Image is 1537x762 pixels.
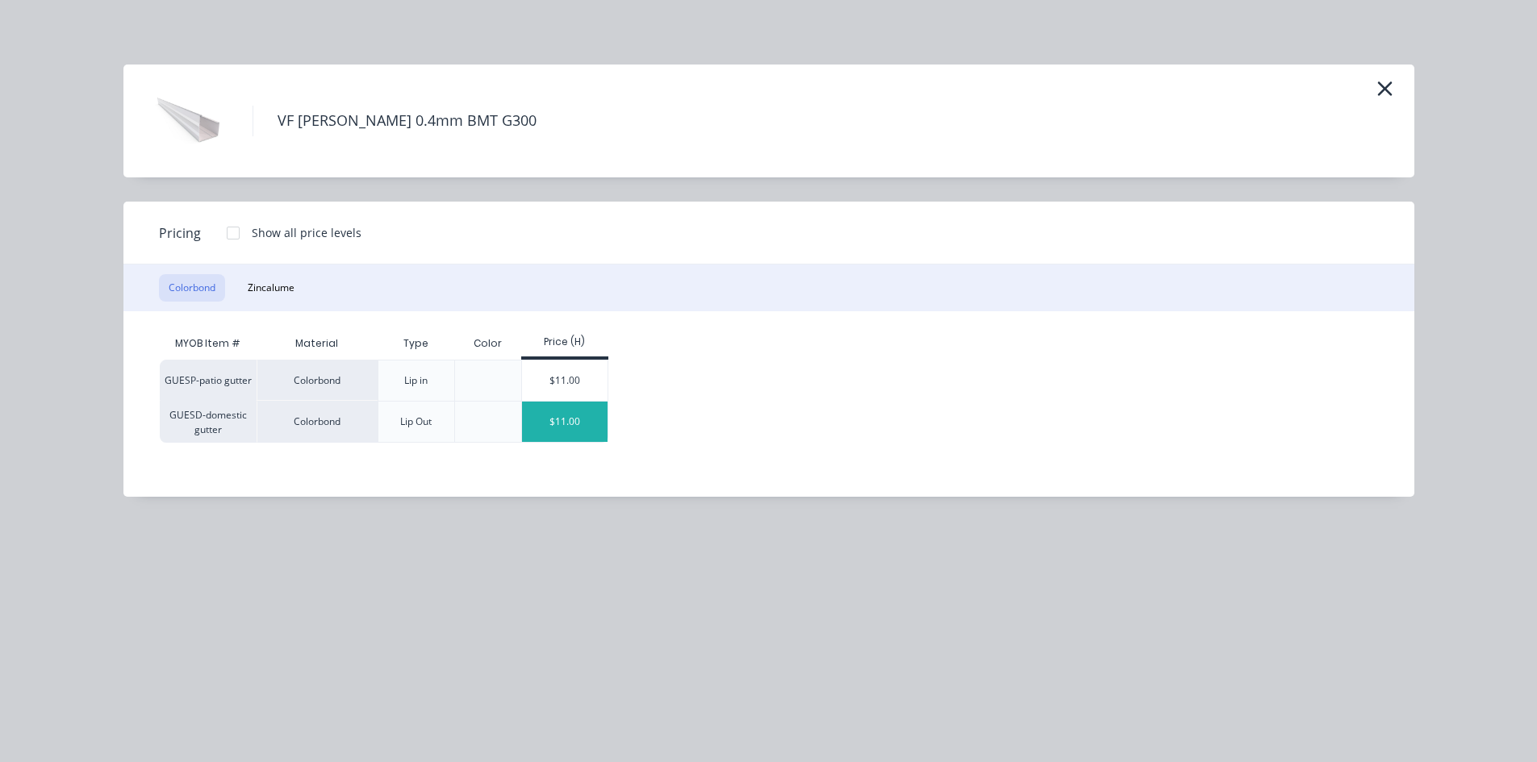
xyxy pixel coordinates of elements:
div: Material [257,327,378,360]
div: Colorbond [257,401,378,443]
img: VF Patio Gutter 0.4mm BMT G300 [148,81,228,161]
div: MYOB Item # [160,327,257,360]
div: GUESP-patio gutter [160,360,257,401]
button: Colorbond [159,274,225,302]
div: Type [391,323,441,364]
div: Show all price levels [252,224,361,241]
div: $11.00 [522,360,608,401]
div: Color [461,323,515,364]
div: Lip in [404,373,428,388]
div: Lip Out [400,414,432,429]
div: Price (H) [521,335,609,349]
button: Zincalume [238,274,304,302]
div: GUESD-domestic gutter [160,401,257,443]
span: Pricing [159,223,201,243]
div: Colorbond [257,360,378,401]
h4: VF [PERSON_NAME] 0.4mm BMT G300 [253,106,561,136]
div: $11.00 [522,402,608,442]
